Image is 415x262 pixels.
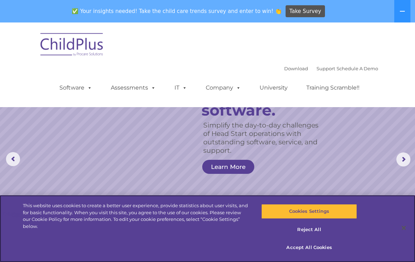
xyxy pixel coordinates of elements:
rs-layer: Simplify the day-to-day challenges of Head Start operations with outstanding software, service, a... [203,121,325,155]
a: IT [167,81,194,95]
div: This website uses cookies to create a better user experience, provide statistics about user visit... [23,202,249,230]
a: Schedule A Demo [337,66,378,71]
a: Training Scramble!! [299,81,366,95]
a: Support [317,66,335,71]
a: Take Survey [286,5,325,18]
button: Cookies Settings [261,204,357,219]
font: | [284,66,378,71]
button: Close [396,220,411,236]
a: Software [52,81,99,95]
button: Reject All [261,222,357,237]
rs-layer: The ORIGINAL Head Start software. [202,71,331,118]
button: Accept All Cookies [261,240,357,255]
span: ✅ Your insights needed! Take the child care trends survey and enter to win! 👏 [69,5,285,18]
a: Download [284,66,308,71]
a: Company [199,81,248,95]
a: Assessments [104,81,163,95]
img: ChildPlus by Procare Solutions [37,28,107,63]
a: Learn More [202,160,254,174]
span: Take Survey [289,5,321,18]
a: University [253,81,295,95]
